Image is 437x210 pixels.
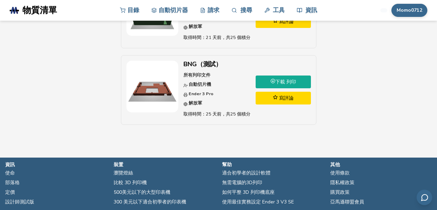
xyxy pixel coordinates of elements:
[222,197,294,207] a: 使用最佳實務設定 Ender 3 V3 SE
[222,179,262,186] font: 無需電腦的3D列印
[183,60,222,68] font: BNG（測試）
[330,168,350,178] a: 使用條款
[391,4,427,17] button: Momo0712
[397,7,422,13] font: Momo0712
[5,161,15,168] font: 資訊
[208,6,219,14] font: 請求
[241,111,250,117] font: 積分
[241,34,250,40] font: 積分
[114,189,170,196] font: 500美元以下的大型印表機
[114,199,186,205] font: 300 美元以下適合初學者的印表機
[417,190,432,205] button: 透過電子郵件發送回饋
[275,79,296,85] font: 下載 列印
[221,111,230,117] font: ，共
[189,81,211,87] font: 自動切片機
[256,76,311,88] a: 下載 列印
[189,91,213,97] font: Ender 3 Pro
[305,6,317,14] font: 資訊
[256,15,311,28] a: 寫評論
[5,188,15,197] a: 定價
[256,92,311,104] a: 寫評論
[114,179,147,186] font: 比較 3D 列印機
[330,161,340,168] font: 其他
[189,23,202,29] font: 解放軍
[126,61,178,112] img: BNG（測試）
[206,34,221,40] font: 21 天前
[330,170,350,176] font: 使用條款
[189,100,202,106] font: 解放軍
[273,6,285,14] font: 工具
[222,189,275,196] font: 如何平整 3D 列印機底座
[230,111,241,117] font: 25 個
[222,178,262,188] a: 無需電腦的3D列印
[230,34,241,40] font: 25 個
[5,179,20,186] font: 部落格
[114,197,186,207] a: 300 美元以下適合初學者的印表機
[330,188,350,197] a: 購買政策
[114,168,133,178] a: 瀏覽燈絲
[114,161,123,168] font: 裝置
[206,111,221,117] font: 25 天前
[222,199,294,205] font: 使用最佳實務設定 Ender 3 V3 SE
[222,188,275,197] a: 如何平整 3D 列印機底座
[183,72,210,78] font: 所有列印文件
[330,197,364,207] a: 亞馬遜聯盟會員
[22,4,57,16] font: 物質清單
[240,6,252,14] font: 搜尋
[279,18,294,25] font: 寫評論
[5,170,15,176] font: 使命
[5,189,15,196] font: 定價
[114,170,133,176] font: 瀏覽燈絲
[127,6,139,14] font: 目錄
[5,197,34,207] a: 設計師測試版
[114,178,147,188] a: 比較 3D 列印機
[222,161,232,168] font: 幫助
[221,34,230,40] font: ，共
[330,189,350,196] font: 購買政策
[5,168,15,178] a: 使命
[330,179,354,186] font: 隱私權政策
[222,170,270,176] font: 適合初學者的設計軟體
[183,111,206,117] font: 取得時間：
[279,95,294,101] font: 寫評論
[5,199,34,205] font: 設計師測試版
[222,168,270,178] a: 適合初學者的設計軟體
[114,188,170,197] a: 500美元以下的大型印表機
[5,178,20,188] a: 部落格
[330,178,354,188] a: 隱私權政策
[330,199,364,205] font: 亞馬遜聯盟會員
[159,6,188,14] font: 自動切片器
[183,34,206,40] font: 取得時間：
